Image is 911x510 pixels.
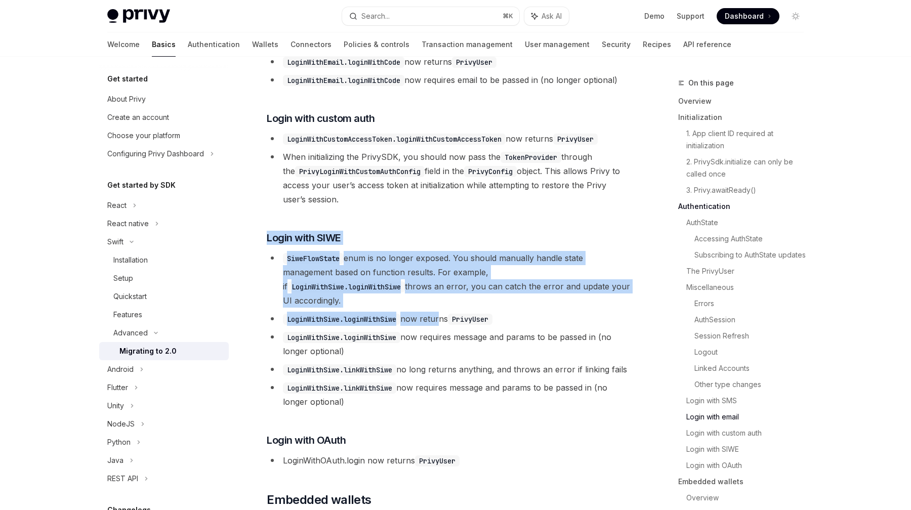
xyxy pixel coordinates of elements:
[686,125,812,154] a: 1. App client ID required at initialization
[686,457,812,474] a: Login with OAuth
[287,281,405,292] code: LoginWithSiwe.loginWithSiwe
[113,290,147,303] div: Quickstart
[99,306,229,324] a: Features
[107,473,138,485] div: REST API
[677,11,705,21] a: Support
[686,425,812,441] a: Login with custom auth
[686,215,812,231] a: AuthState
[267,55,632,69] li: now returns
[107,236,123,248] div: Swift
[788,8,804,24] button: Toggle dark mode
[267,492,371,508] span: Embedded wallets
[694,360,812,376] a: Linked Accounts
[99,126,229,145] a: Choose your platform
[694,295,812,312] a: Errors
[267,362,632,376] li: no long returns anything, and throws an error if linking fails
[694,312,812,328] a: AuthSession
[283,314,400,325] code: LoginWithSiwe.loginWithSiwe
[107,436,131,448] div: Python
[107,32,140,57] a: Welcome
[688,77,734,89] span: On this page
[267,330,632,358] li: now requires message and params to be passed in (no longer optional)
[686,279,812,295] a: Miscellaneous
[602,32,631,57] a: Security
[283,382,396,394] code: LoginWithSiwe.linkWithSiwe
[283,364,396,375] code: LoginWithSiwe.linkWithSiwe
[107,363,134,375] div: Android
[99,269,229,287] a: Setup
[99,90,229,108] a: About Privy
[678,93,812,109] a: Overview
[267,132,632,146] li: now returns
[107,218,149,230] div: React native
[686,182,812,198] a: 3. Privy.awaitReady()
[553,134,598,145] code: PrivyUser
[99,342,229,360] a: Migrating to 2.0
[283,57,404,68] code: LoginWithEmail.loginWithCode
[678,198,812,215] a: Authentication
[267,433,346,447] span: Login with OAuth
[252,32,278,57] a: Wallets
[283,75,404,86] code: LoginWithEmail.loginWithCode
[686,409,812,425] a: Login with email
[283,134,506,145] code: LoginWithCustomAccessToken.loginWithCustomAccessToken
[267,73,632,87] li: now requires email to be passed in (no longer optional)
[694,344,812,360] a: Logout
[295,166,425,177] code: PrivyLoginWithCustomAuthConfig
[99,108,229,126] a: Create an account
[283,332,400,343] code: LoginWithSiwe.loginWithSiwe
[694,328,812,344] a: Session Refresh
[678,474,812,490] a: Embedded wallets
[267,150,632,206] li: When initializing the PrivySDK, you should now pass the through the field in the object. This all...
[686,490,812,506] a: Overview
[464,166,517,177] code: PrivyConfig
[99,251,229,269] a: Installation
[344,32,409,57] a: Policies & controls
[113,272,133,284] div: Setup
[107,9,170,23] img: light logo
[524,7,569,25] button: Ask AI
[503,12,513,20] span: ⌘ K
[283,253,344,264] code: SiweFlowState
[694,376,812,393] a: Other type changes
[267,312,632,326] li: now returns
[448,314,492,325] code: PrivyUser
[107,130,180,142] div: Choose your platform
[452,57,496,68] code: PrivyUser
[342,7,519,25] button: Search...⌘K
[107,111,169,123] div: Create an account
[107,381,128,394] div: Flutter
[113,309,142,321] div: Features
[694,231,812,247] a: Accessing AuthState
[686,263,812,279] a: The PrivyUser
[717,8,779,24] a: Dashboard
[152,32,176,57] a: Basics
[267,251,632,308] li: enum is no longer exposed. You should manually handle state management based on function results....
[686,154,812,182] a: 2. PrivySdk.initialize can only be called once
[267,453,632,467] li: LoginWithOAuth.login now returns
[107,199,127,211] div: React
[422,32,513,57] a: Transaction management
[188,32,240,57] a: Authentication
[542,11,562,21] span: Ask AI
[107,93,146,105] div: About Privy
[694,247,812,263] a: Subscribing to AuthState updates
[267,231,341,245] span: Login with SIWE
[107,400,124,412] div: Unity
[686,393,812,409] a: Login with SMS
[415,455,460,466] code: PrivyUser
[107,179,176,191] h5: Get started by SDK
[113,254,148,266] div: Installation
[119,345,177,357] div: Migrating to 2.0
[107,73,148,85] h5: Get started
[525,32,590,57] a: User management
[361,10,390,22] div: Search...
[107,418,135,430] div: NodeJS
[113,327,148,339] div: Advanced
[501,152,561,163] code: TokenProvider
[107,454,123,466] div: Java
[643,32,671,57] a: Recipes
[686,441,812,457] a: Login with SIWE
[291,32,332,57] a: Connectors
[99,287,229,306] a: Quickstart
